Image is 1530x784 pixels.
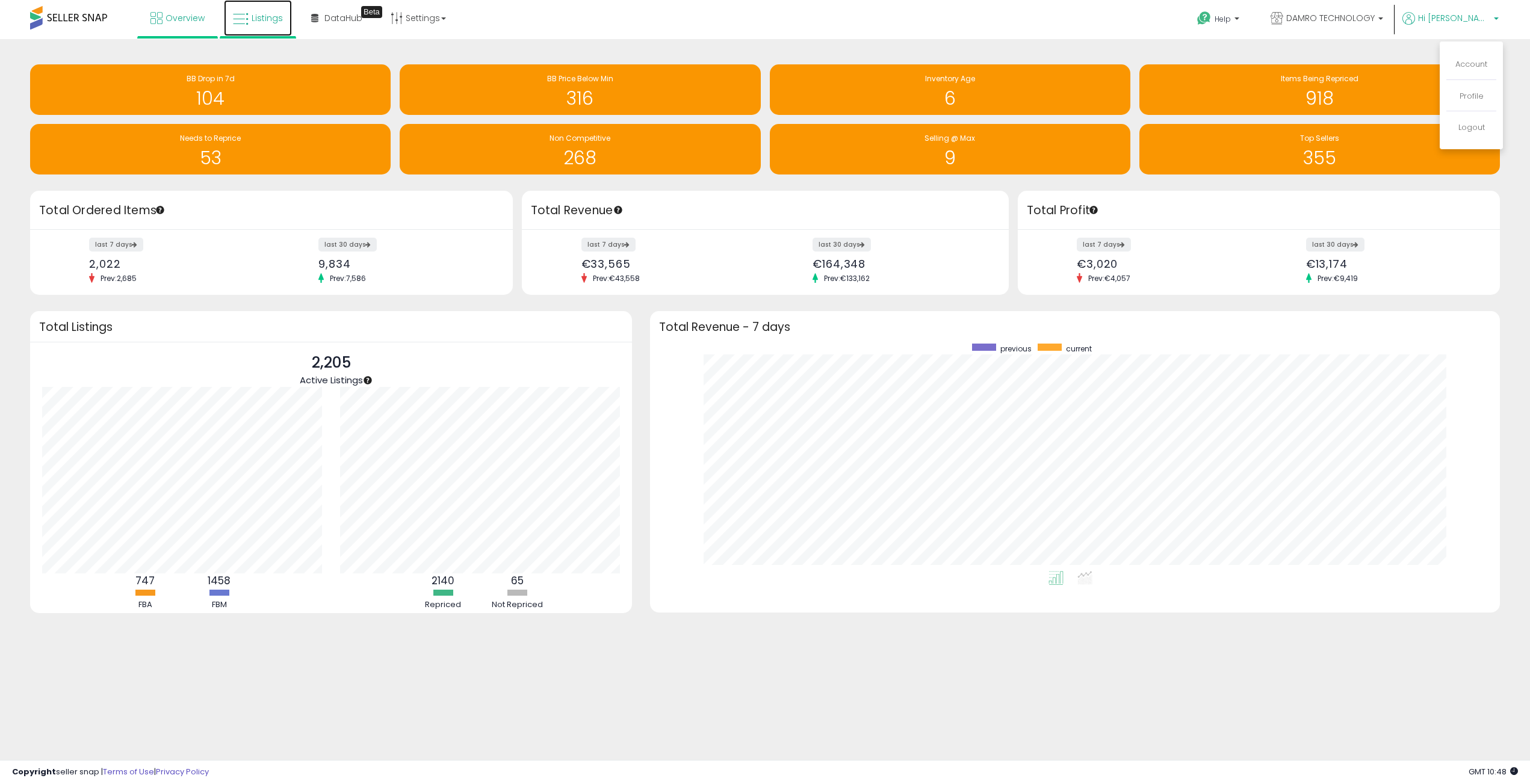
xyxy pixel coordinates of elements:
a: Needs to Reprice 53 [30,124,391,174]
div: Tooltip anchor [613,205,624,215]
h3: Total Ordered Items [39,202,504,219]
h1: 9 [776,148,1124,168]
a: Top Sellers 355 [1139,124,1500,174]
label: last 7 days [89,238,143,252]
label: last 7 days [581,238,636,252]
h3: Total Profit [1027,202,1491,219]
a: Logout [1458,122,1485,133]
div: 2,022 [89,258,262,270]
span: Prev: €9,419 [1312,273,1364,283]
div: FBA [109,599,181,611]
a: Profile [1460,90,1484,102]
div: 9,834 [318,258,491,270]
a: Hi [PERSON_NAME] [1402,12,1499,39]
i: Get Help [1197,11,1212,26]
h1: 104 [36,88,385,108]
div: €3,020 [1077,258,1250,270]
span: Prev: €4,057 [1082,273,1136,283]
div: Tooltip anchor [361,6,382,18]
b: 65 [511,573,524,588]
h1: 53 [36,148,385,168]
a: Non Competitive 268 [400,124,760,174]
p: 2,205 [300,351,363,374]
span: Prev: €133,162 [818,273,876,283]
div: Tooltip anchor [155,205,166,215]
span: Inventory Age [925,73,975,84]
h1: 6 [776,88,1124,108]
span: previous [1000,344,1032,354]
h3: Total Revenue [531,202,1000,219]
span: Help [1215,14,1231,24]
span: BB Price Below Min [547,73,613,84]
label: last 30 days [813,238,871,252]
span: Prev: €43,558 [587,273,646,283]
span: Overview [166,12,205,24]
h1: 316 [406,88,754,108]
b: 747 [135,573,155,588]
div: €33,565 [581,258,756,270]
div: Not Repriced [481,599,553,611]
label: last 30 days [318,238,377,252]
h3: Total Listings [39,323,623,332]
span: DataHub [324,12,362,24]
div: Tooltip anchor [362,375,373,386]
h1: 355 [1145,148,1494,168]
span: Needs to Reprice [180,133,241,143]
span: Prev: 2,685 [94,273,143,283]
a: Account [1455,58,1487,70]
a: Inventory Age 6 [770,64,1130,115]
h1: 268 [406,148,754,168]
label: last 30 days [1306,238,1364,252]
div: Tooltip anchor [1088,205,1099,215]
span: Listings [252,12,283,24]
a: Items Being Repriced 918 [1139,64,1500,115]
b: 2140 [432,573,454,588]
span: current [1066,344,1092,354]
div: FBM [183,599,255,611]
span: Active Listings [300,374,363,386]
h3: Total Revenue - 7 days [659,323,1491,332]
span: Hi [PERSON_NAME] [1418,12,1490,24]
a: Selling @ Max 9 [770,124,1130,174]
div: Repriced [407,599,479,611]
a: BB Price Below Min 316 [400,64,760,115]
label: last 7 days [1077,238,1131,252]
span: Non Competitive [550,133,610,143]
a: BB Drop in 7d 104 [30,64,391,115]
h1: 918 [1145,88,1494,108]
span: Top Sellers [1300,133,1339,143]
a: Help [1188,2,1251,39]
div: €13,174 [1306,258,1479,270]
span: Prev: 7,586 [324,273,372,283]
b: 1458 [208,573,231,588]
span: Selling @ Max [925,133,975,143]
span: BB Drop in 7d [187,73,235,84]
span: Items Being Repriced [1281,73,1358,84]
span: DAMRO TECHNOLOGY [1286,12,1375,24]
div: €164,348 [813,258,987,270]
